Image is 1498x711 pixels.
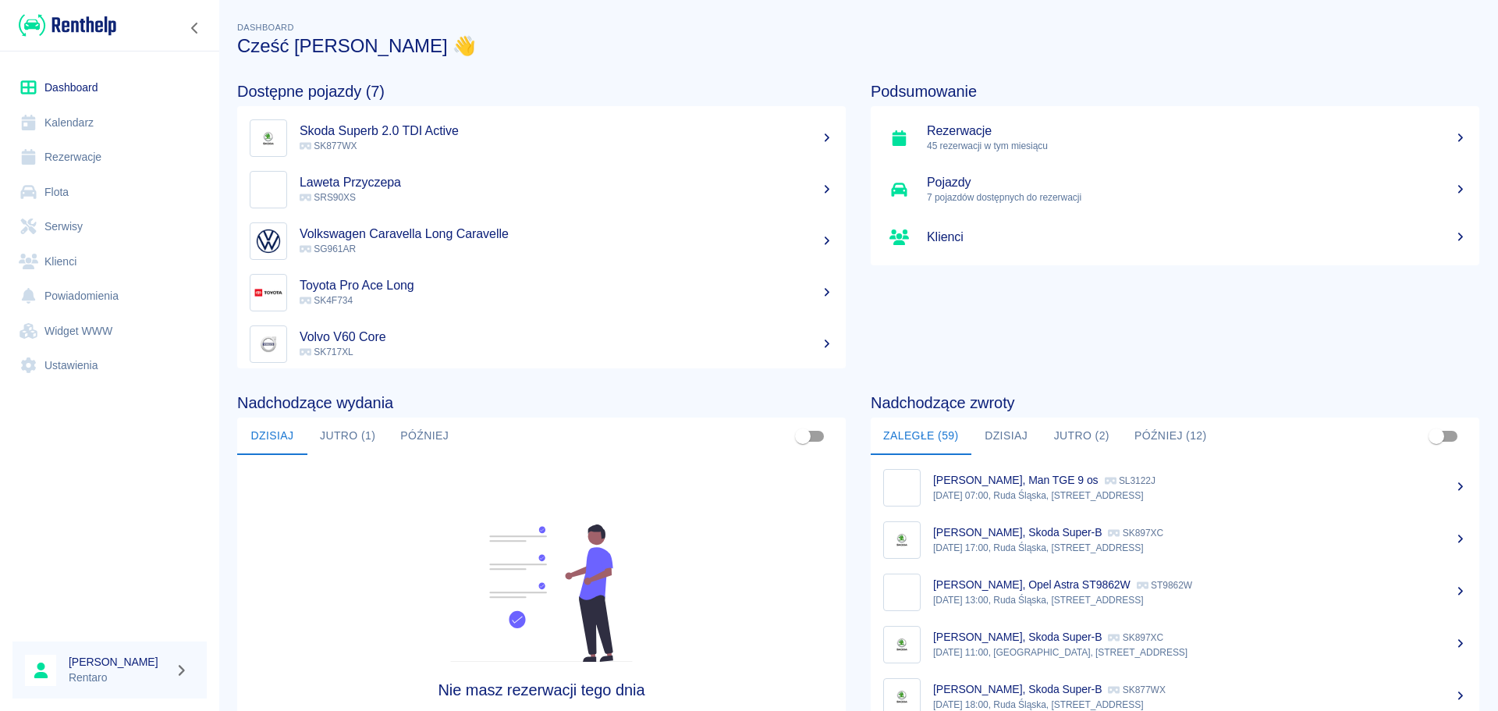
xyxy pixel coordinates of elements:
[871,215,1479,259] a: Klienci
[933,526,1102,539] p: [PERSON_NAME], Skoda Super-B
[871,514,1479,566] a: Image[PERSON_NAME], Skoda Super-B SK897XC[DATE] 17:00, Ruda Śląska, [STREET_ADDRESS]
[927,190,1467,204] p: 7 pojazdów dostępnych do rezerwacji
[237,393,846,412] h4: Nadchodzące wydania
[1108,632,1163,643] p: SK897XC
[237,82,846,101] h4: Dostępne pojazdy (7)
[300,278,833,293] h5: Toyota Pro Ace Long
[887,473,917,503] img: Image
[887,630,917,659] img: Image
[254,329,283,359] img: Image
[1042,418,1122,455] button: Jutro (2)
[12,209,207,244] a: Serwisy
[300,175,833,190] h5: Laweta Przyczepa
[12,348,207,383] a: Ustawienia
[871,112,1479,164] a: Rezerwacje45 rezerwacji w tym miesiącu
[237,267,846,318] a: ImageToyota Pro Ace Long SK4F734
[927,175,1467,190] h5: Pojazdy
[12,279,207,314] a: Powiadomienia
[887,525,917,555] img: Image
[12,244,207,279] a: Klienci
[300,123,833,139] h5: Skoda Superb 2.0 TDI Active
[237,35,1479,57] h3: Cześć [PERSON_NAME] 👋
[927,123,1467,139] h5: Rezerwacje
[237,112,846,164] a: ImageSkoda Superb 2.0 TDI Active SK877WX
[254,123,283,153] img: Image
[254,226,283,256] img: Image
[19,12,116,38] img: Renthelp logo
[183,18,207,38] button: Zwiń nawigację
[871,418,971,455] button: Zaległe (59)
[12,140,207,175] a: Rezerwacje
[1105,475,1155,486] p: SL3122J
[314,681,770,699] h4: Nie masz rezerwacji tego dnia
[1137,580,1192,591] p: ST9862W
[12,105,207,140] a: Kalendarz
[254,175,283,204] img: Image
[237,164,846,215] a: ImageLaweta Przyczepa SRS90XS
[237,418,307,455] button: Dzisiaj
[300,244,356,254] span: SG961AR
[933,541,1467,555] p: [DATE] 17:00, Ruda Śląska, [STREET_ADDRESS]
[69,654,169,670] h6: [PERSON_NAME]
[300,329,833,345] h5: Volvo V60 Core
[871,164,1479,215] a: Pojazdy7 pojazdów dostępnych do rezerwacji
[300,347,353,357] span: SK717XL
[788,421,818,451] span: Pokaż przypisane tylko do mnie
[933,489,1467,503] p: [DATE] 07:00, Ruda Śląska, [STREET_ADDRESS]
[12,12,116,38] a: Renthelp logo
[441,524,642,662] img: Fleet
[237,215,846,267] a: ImageVolkswagen Caravella Long Caravelle SG961AR
[300,226,833,242] h5: Volkswagen Caravella Long Caravelle
[1122,418,1219,455] button: Później (12)
[1108,684,1165,695] p: SK877WX
[927,229,1467,245] h5: Klienci
[871,566,1479,618] a: Image[PERSON_NAME], Opel Astra ST9862W ST9862W[DATE] 13:00, Ruda Śląska, [STREET_ADDRESS]
[871,393,1479,412] h4: Nadchodzące zwroty
[933,578,1131,591] p: [PERSON_NAME], Opel Astra ST9862W
[1422,421,1451,451] span: Pokaż przypisane tylko do mnie
[933,631,1102,643] p: [PERSON_NAME], Skoda Super-B
[237,23,294,32] span: Dashboard
[388,418,461,455] button: Później
[12,314,207,349] a: Widget WWW
[933,683,1102,695] p: [PERSON_NAME], Skoda Super-B
[871,461,1479,514] a: Image[PERSON_NAME], Man TGE 9 os SL3122J[DATE] 07:00, Ruda Śląska, [STREET_ADDRESS]
[871,82,1479,101] h4: Podsumowanie
[871,618,1479,670] a: Image[PERSON_NAME], Skoda Super-B SK897XC[DATE] 11:00, [GEOGRAPHIC_DATA], [STREET_ADDRESS]
[933,645,1467,659] p: [DATE] 11:00, [GEOGRAPHIC_DATA], [STREET_ADDRESS]
[12,70,207,105] a: Dashboard
[237,318,846,370] a: ImageVolvo V60 Core SK717XL
[69,670,169,686] p: Rentaro
[12,175,207,210] a: Flota
[971,418,1042,455] button: Dzisiaj
[300,140,357,151] span: SK877WX
[933,474,1099,486] p: [PERSON_NAME], Man TGE 9 os
[1108,528,1163,539] p: SK897XC
[300,192,356,203] span: SRS90XS
[887,578,917,607] img: Image
[300,295,353,306] span: SK4F734
[307,418,388,455] button: Jutro (1)
[927,139,1467,153] p: 45 rezerwacji w tym miesiącu
[933,593,1467,607] p: [DATE] 13:00, Ruda Śląska, [STREET_ADDRESS]
[254,278,283,308] img: Image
